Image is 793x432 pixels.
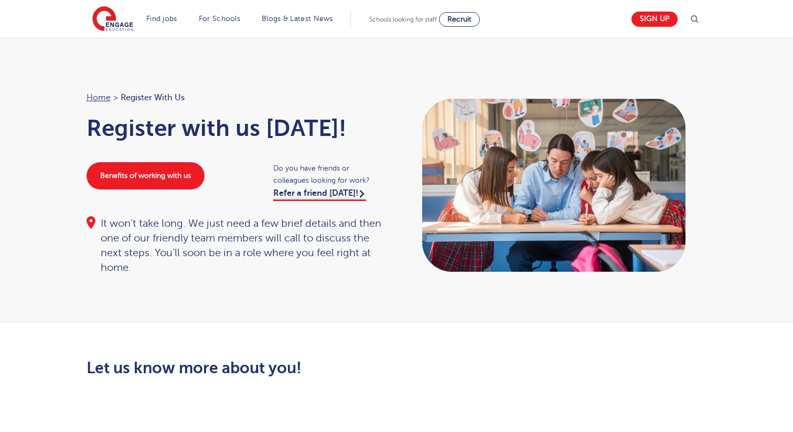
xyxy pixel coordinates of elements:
a: For Schools [199,15,240,23]
nav: breadcrumb [87,91,387,104]
img: Engage Education [92,6,133,33]
span: Do you have friends or colleagues looking for work? [273,162,386,186]
span: > [113,93,118,102]
a: Find jobs [146,15,177,23]
h2: Let us know more about you! [87,359,495,377]
div: It won’t take long. We just need a few brief details and then one of our friendly team members wi... [87,216,387,275]
h1: Register with us [DATE]! [87,115,387,141]
a: Benefits of working with us [87,162,205,189]
a: Refer a friend [DATE]! [273,188,366,201]
span: Recruit [447,15,471,23]
a: Sign up [631,12,678,27]
a: Home [87,93,111,102]
a: Blogs & Latest News [262,15,333,23]
a: Recruit [439,12,480,27]
span: Schools looking for staff [369,16,437,23]
span: Register with us [121,91,185,104]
